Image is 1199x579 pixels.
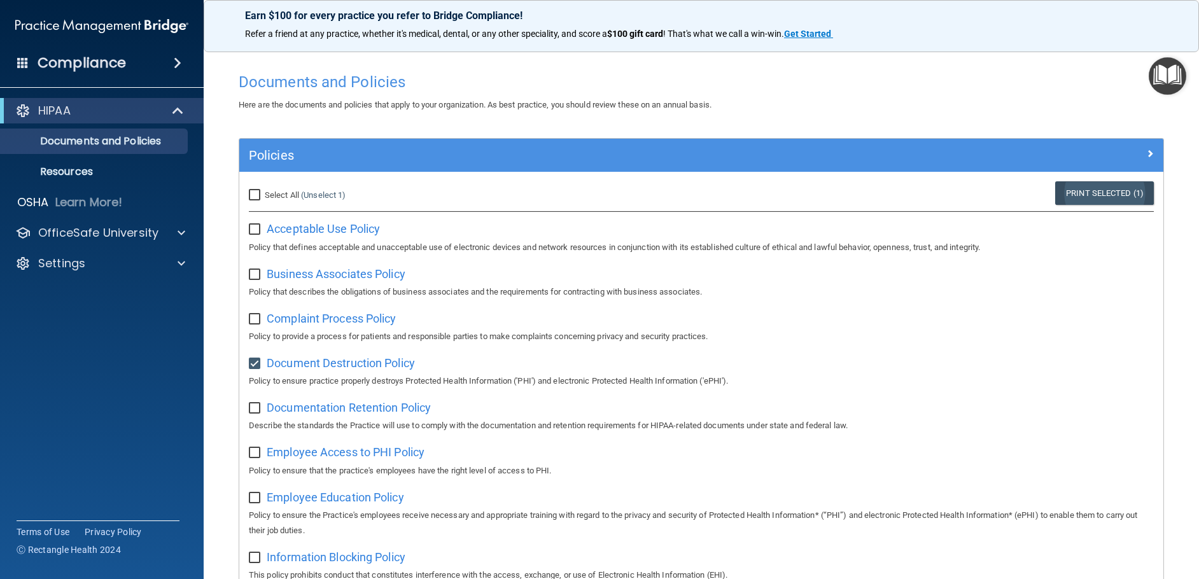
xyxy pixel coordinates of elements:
p: Policy to ensure practice properly destroys Protected Health Information ('PHI') and electronic P... [249,373,1154,389]
a: OfficeSafe University [15,225,185,241]
span: Document Destruction Policy [267,356,415,370]
p: HIPAA [38,103,71,118]
span: Employee Education Policy [267,491,404,504]
span: Here are the documents and policies that apply to your organization. As best practice, you should... [239,100,712,109]
h4: Documents and Policies [239,74,1164,90]
span: Complaint Process Policy [267,312,396,325]
p: Resources [8,165,182,178]
img: PMB logo [15,13,188,39]
h4: Compliance [38,54,126,72]
p: Policy that defines acceptable and unacceptable use of electronic devices and network resources i... [249,240,1154,255]
input: Select All (Unselect 1) [249,190,263,200]
a: Settings [15,256,185,271]
a: Get Started [784,29,833,39]
p: Policy to ensure the Practice's employees receive necessary and appropriate training with regard ... [249,508,1154,538]
span: Refer a friend at any practice, whether it's medical, dental, or any other speciality, and score a [245,29,607,39]
span: Ⓒ Rectangle Health 2024 [17,543,121,556]
p: Earn $100 for every practice you refer to Bridge Compliance! [245,10,1158,22]
a: Terms of Use [17,526,69,538]
span: Employee Access to PHI Policy [267,445,424,459]
h5: Policies [249,148,923,162]
span: Information Blocking Policy [267,550,405,564]
p: Describe the standards the Practice will use to comply with the documentation and retention requi... [249,418,1154,433]
span: Documentation Retention Policy [267,401,431,414]
a: (Unselect 1) [301,190,346,200]
p: Policy to provide a process for patients and responsible parties to make complaints concerning pr... [249,329,1154,344]
span: Select All [265,190,299,200]
span: ! That's what we call a win-win. [663,29,784,39]
span: Acceptable Use Policy [267,222,380,235]
a: Policies [249,145,1154,165]
p: Settings [38,256,85,271]
p: Policy that describes the obligations of business associates and the requirements for contracting... [249,284,1154,300]
a: Print Selected (1) [1055,181,1154,205]
span: Business Associates Policy [267,267,405,281]
p: Learn More! [55,195,123,210]
p: Policy to ensure that the practice's employees have the right level of access to PHI. [249,463,1154,478]
p: OfficeSafe University [38,225,158,241]
p: OSHA [17,195,49,210]
strong: Get Started [784,29,831,39]
a: HIPAA [15,103,185,118]
strong: $100 gift card [607,29,663,39]
button: Open Resource Center [1149,57,1186,95]
a: Privacy Policy [85,526,142,538]
p: Documents and Policies [8,135,182,148]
